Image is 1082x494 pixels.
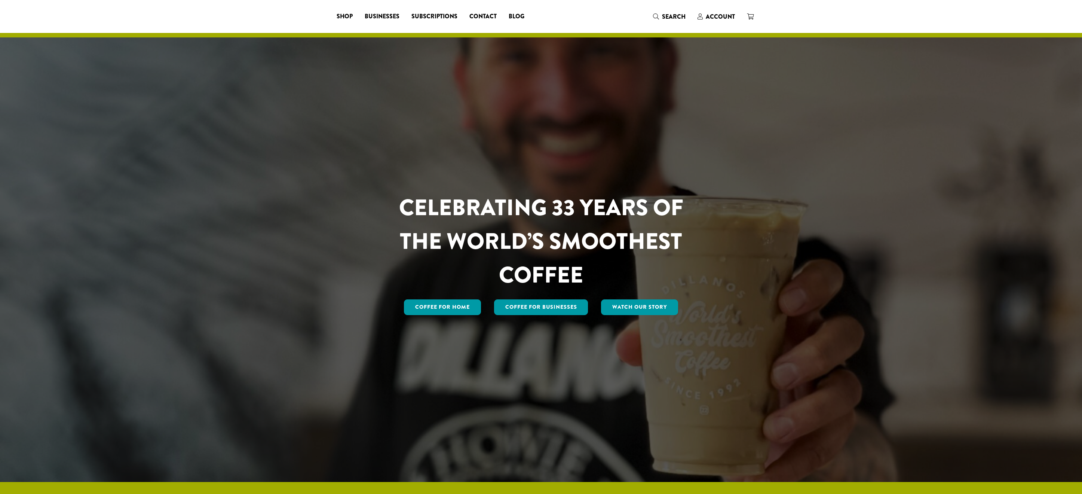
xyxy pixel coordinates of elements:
span: Search [662,12,686,21]
a: Coffee For Businesses [494,299,588,315]
span: Businesses [365,12,399,21]
h1: CELEBRATING 33 YEARS OF THE WORLD’S SMOOTHEST COFFEE [377,191,705,292]
span: Blog [509,12,524,21]
a: Search [647,10,692,23]
a: Watch Our Story [601,299,678,315]
span: Account [706,12,735,21]
a: Coffee for Home [404,299,481,315]
span: Shop [337,12,353,21]
span: Contact [469,12,497,21]
a: Shop [331,10,359,22]
span: Subscriptions [411,12,457,21]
